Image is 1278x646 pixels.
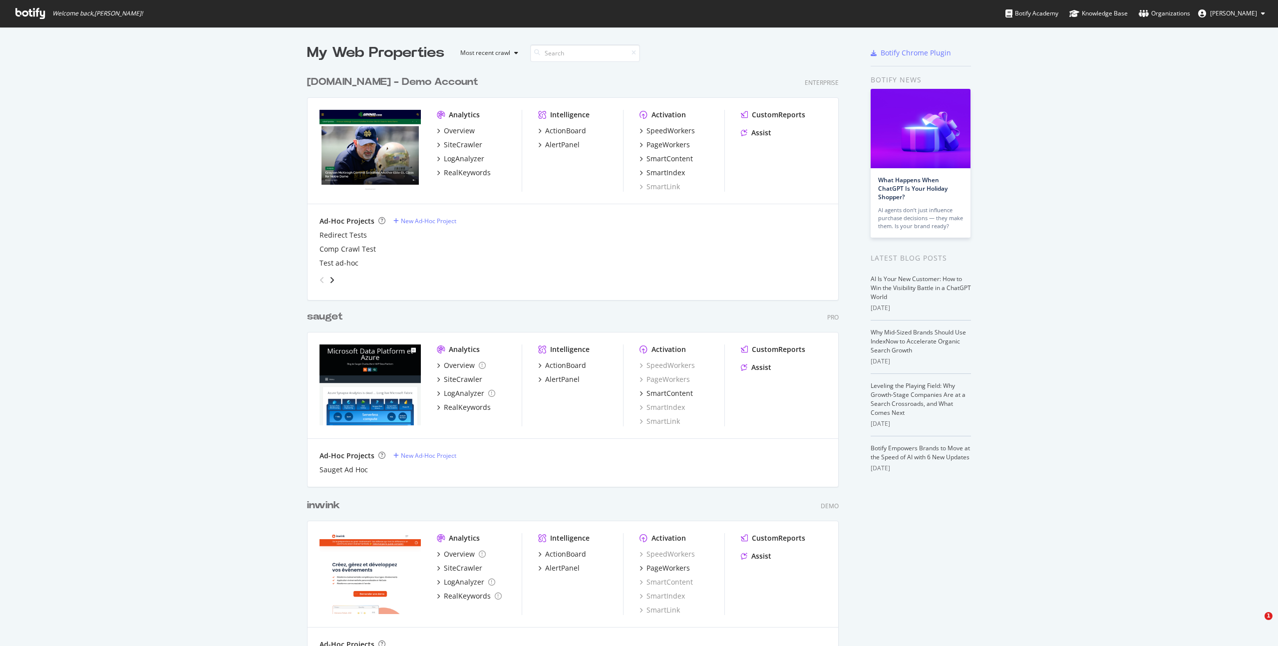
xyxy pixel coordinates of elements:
[741,344,805,354] a: CustomReports
[646,140,690,150] div: PageWorkers
[437,126,475,136] a: Overview
[437,549,486,559] a: Overview
[871,253,971,264] div: Latest Blog Posts
[639,360,695,370] a: SpeedWorkers
[878,206,963,230] div: AI agents don’t just influence purchase decisions — they make them. Is your brand ready?
[639,563,690,573] a: PageWorkers
[449,110,480,120] div: Analytics
[752,110,805,120] div: CustomReports
[444,549,475,559] div: Overview
[639,605,680,615] a: SmartLink
[741,551,771,561] a: Assist
[319,110,421,191] img: UHND.com (Demo Account)
[444,140,482,150] div: SiteCrawler
[444,388,484,398] div: LogAnalyzer
[437,563,482,573] a: SiteCrawler
[538,374,580,384] a: AlertPanel
[639,374,690,384] div: PageWorkers
[444,126,475,136] div: Overview
[871,74,971,85] div: Botify news
[1069,8,1128,18] div: Knowledge Base
[449,344,480,354] div: Analytics
[550,344,590,354] div: Intelligence
[444,168,491,178] div: RealKeywords
[437,168,491,178] a: RealKeywords
[639,182,680,192] a: SmartLink
[319,244,376,254] a: Comp Crawl Test
[752,344,805,354] div: CustomReports
[646,168,685,178] div: SmartIndex
[444,563,482,573] div: SiteCrawler
[538,140,580,150] a: AlertPanel
[651,344,686,354] div: Activation
[319,533,421,614] img: inwink
[460,50,510,56] div: Most recent crawl
[1210,9,1257,17] span: Nicolas Méphane
[393,217,456,225] a: New Ad-Hoc Project
[538,563,580,573] a: AlertPanel
[437,402,491,412] a: RealKeywords
[1139,8,1190,18] div: Organizations
[639,168,685,178] a: SmartIndex
[1190,5,1273,21] button: [PERSON_NAME]
[878,176,948,201] a: What Happens When ChatGPT Is Your Holiday Shopper?
[805,78,839,87] div: Enterprise
[452,45,522,61] button: Most recent crawl
[545,374,580,384] div: AlertPanel
[639,388,693,398] a: SmartContent
[871,89,970,168] img: What Happens When ChatGPT Is Your Holiday Shopper?
[307,498,344,513] a: inwink
[52,9,143,17] span: Welcome back, [PERSON_NAME] !
[319,465,368,475] a: Sauget Ad Hoc
[646,388,693,398] div: SmartContent
[444,402,491,412] div: RealKeywords
[550,533,590,543] div: Intelligence
[821,502,839,510] div: Demo
[871,275,971,301] a: AI Is Your New Customer: How to Win the Visibility Battle in a ChatGPT World
[871,328,966,354] a: Why Mid-Sized Brands Should Use IndexNow to Accelerate Organic Search Growth
[319,344,421,425] img: sauget-ch.fr
[545,140,580,150] div: AlertPanel
[646,154,693,164] div: SmartContent
[651,533,686,543] div: Activation
[437,360,486,370] a: Overview
[545,563,580,573] div: AlertPanel
[646,126,695,136] div: SpeedWorkers
[741,533,805,543] a: CustomReports
[319,451,374,461] div: Ad-Hoc Projects
[639,154,693,164] a: SmartContent
[751,362,771,372] div: Assist
[639,402,685,412] a: SmartIndex
[307,310,347,324] a: sauget
[319,230,367,240] a: Redirect Tests
[1265,612,1273,620] span: 1
[550,110,590,120] div: Intelligence
[651,110,686,120] div: Activation
[307,75,482,89] a: [DOMAIN_NAME] - Demo Account
[307,75,478,89] div: [DOMAIN_NAME] - Demo Account
[319,258,358,268] a: Test ad-hoc
[752,533,805,543] div: CustomReports
[827,313,839,322] div: Pro
[741,362,771,372] a: Assist
[401,451,456,460] div: New Ad-Hoc Project
[437,140,482,150] a: SiteCrawler
[639,577,693,587] a: SmartContent
[639,416,680,426] a: SmartLink
[871,48,951,58] a: Botify Chrome Plugin
[538,549,586,559] a: ActionBoard
[437,374,482,384] a: SiteCrawler
[639,549,695,559] a: SpeedWorkers
[646,563,690,573] div: PageWorkers
[307,43,444,63] div: My Web Properties
[639,591,685,601] a: SmartIndex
